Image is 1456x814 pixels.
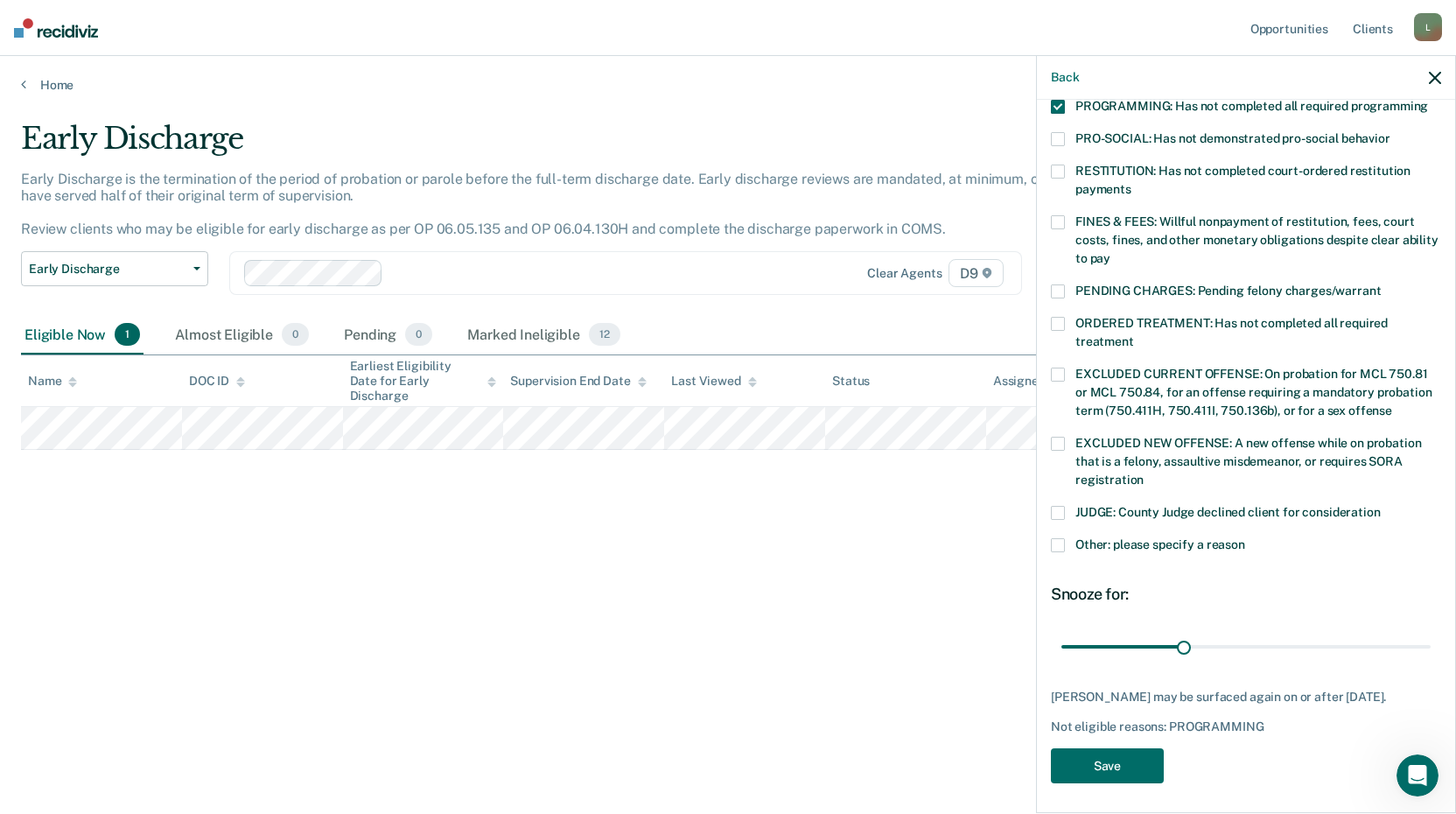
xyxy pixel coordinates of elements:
span: FINES & FEES: Willful nonpayment of restitution, fees, court costs, fines, and other monetary obl... [1075,214,1438,265]
span: 12 [589,323,620,346]
span: 0 [282,323,309,346]
div: Almost Eligible [171,316,312,354]
span: 0 [405,323,432,346]
span: PENDING CHARGES: Pending felony charges/warrant [1075,284,1381,298]
div: Earliest Eligibility Date for Early Discharge [350,359,497,403]
span: EXCLUDED CURRENT OFFENSE: On probation for MCL 750.81 or MCL 750.84, for an offense requiring a m... [1075,367,1431,418]
span: ORDERED TREATMENT: Has not completed all required treatment [1075,316,1388,348]
div: Status [832,374,870,389]
div: L [1414,13,1442,41]
div: Not eligible reasons: PROGRAMMING [1051,719,1441,734]
div: Early Discharge [21,121,1113,171]
div: Name [28,374,77,389]
div: Snooze for: [1051,585,1441,604]
span: Other: please specify a reason [1075,537,1245,551]
span: PROGRAMMING: Has not completed all required programming [1075,99,1428,113]
span: PRO-SOCIAL: Has not demonstrated pro-social behavior [1075,131,1390,145]
div: Clear agents [867,266,941,281]
div: Supervision End Date [510,374,646,389]
span: 1 [115,323,140,346]
span: JUDGE: County Judge declined client for consideration [1075,505,1381,519]
span: Early Discharge [29,262,186,277]
div: DOC ID [189,374,245,389]
div: Last Viewed [671,374,756,389]
button: Back [1051,70,1079,85]
div: Marked Ineligible [464,316,623,354]
span: D9 [948,259,1004,287]
div: Pending [340,316,436,354]
div: Eligible Now [21,316,143,354]
span: EXCLUDED NEW OFFENSE: A new offense while on probation that is a felony, assaultive misdemeanor, ... [1075,436,1421,487]
iframe: Intercom live chat [1396,754,1438,796]
button: Save [1051,748,1164,784]
span: RESTITUTION: Has not completed court-ordered restitution payments [1075,164,1410,196]
img: Recidiviz [14,18,98,38]
p: Early Discharge is the termination of the period of probation or parole before the full-term disc... [21,171,1108,238]
div: [PERSON_NAME] may be surfaced again on or after [DATE]. [1051,690,1441,705]
a: Home [21,77,1435,93]
div: Assigned to [993,374,1075,389]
